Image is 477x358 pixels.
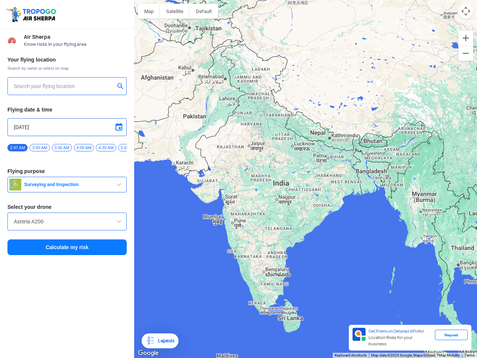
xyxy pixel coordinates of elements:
[118,144,138,151] span: 5:00 AM
[7,144,28,151] span: 2:47 AM
[7,107,127,112] h3: Flying date & time
[458,31,473,45] button: Zoom in
[7,239,127,255] button: Calculate my risk
[146,336,155,345] img: Legends
[160,4,190,19] button: Show satellite imagery
[14,123,120,132] input: Select Date
[136,348,161,358] a: Open this area in Google Maps (opens a new window)
[74,144,94,151] span: 4:00 AM
[21,182,114,188] span: Surveying and Inspection
[29,144,50,151] span: 3:00 AM
[458,46,473,61] button: Zoom out
[369,329,418,334] span: Get Premium Detailed APIs
[7,36,16,45] img: Risk Scores
[96,144,116,151] span: 4:30 AM
[7,169,127,174] h3: Flying purpose
[366,328,435,348] div: for Location Risks for your business.
[7,204,127,210] h3: Select your drone
[335,353,367,358] button: Keyboard shortcuts
[24,34,127,40] span: Air Sherpa
[52,144,72,151] span: 3:30 AM
[435,330,468,340] div: Request
[353,328,366,341] img: Premium APIs
[7,177,127,192] button: Surveying and Inspection
[14,217,120,226] input: Search by name or Brand
[371,353,460,357] span: Map data ©2025 Google, Mapa GISrael, TMap Mobility
[24,41,127,47] span: Know risks in your flying area
[6,6,59,23] img: ic_tgdronemaps.svg
[14,82,115,91] input: Search your flying location
[155,336,174,345] div: Legends
[7,57,127,62] h3: Your flying location
[464,353,475,357] a: Terms
[136,348,161,358] img: Google
[9,179,21,191] img: survey.png
[138,4,160,19] button: Show street map
[458,4,473,19] button: Map camera controls
[7,65,127,71] span: Search by name or select on map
